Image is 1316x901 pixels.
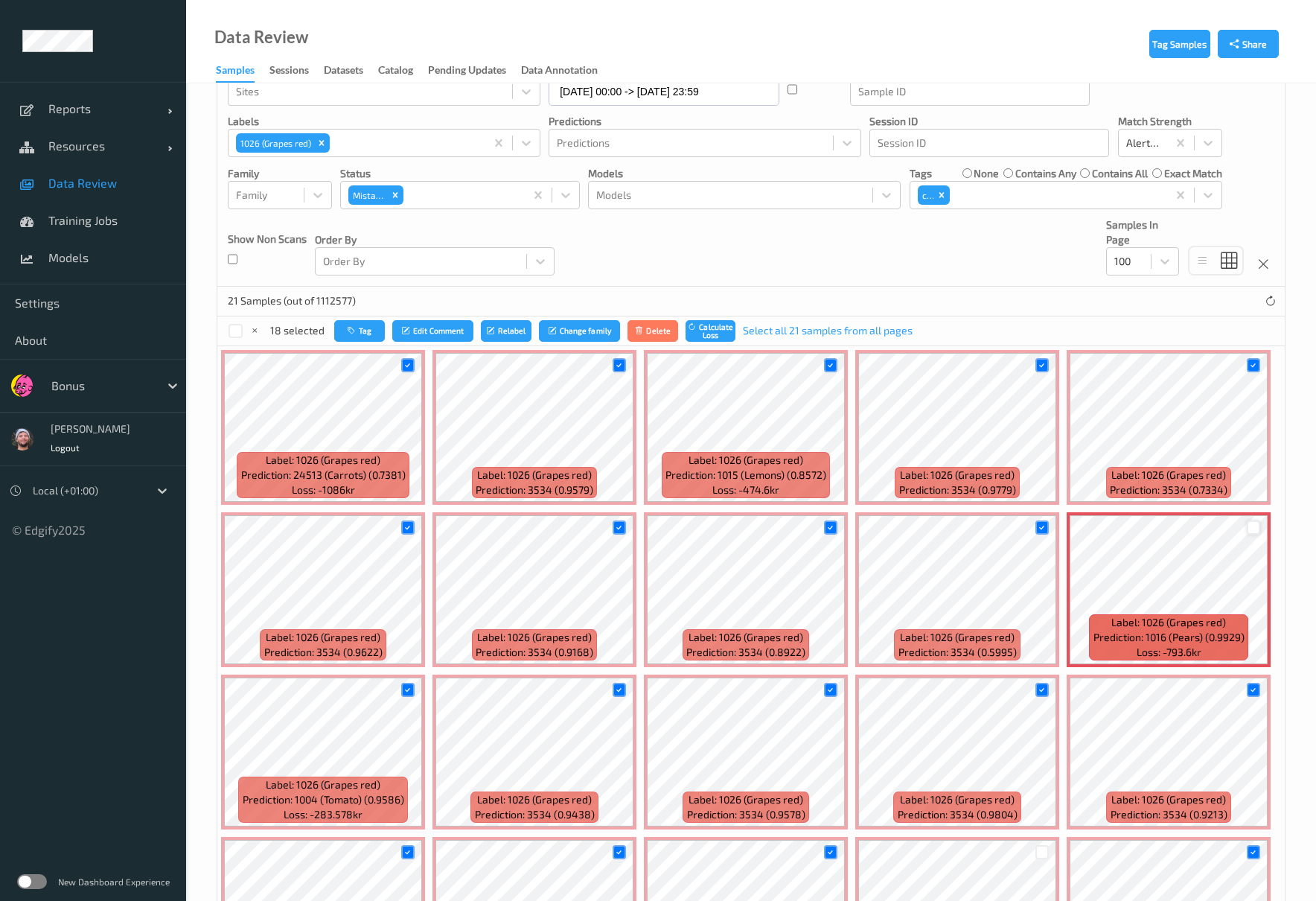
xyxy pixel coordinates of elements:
button: Calculate Loss [686,320,736,342]
div: Remove 1026 (Grapes red) [313,133,330,153]
p: Tags [910,166,932,181]
span: Prediction: 3534 (0.9579) [476,483,593,497]
span: Loss: -793.6kr [1137,645,1201,660]
div: Data Annotation [521,63,598,81]
label: none [974,166,999,181]
span: Label: 1026 (Grapes red) [689,792,803,807]
span: Label: 1026 (Grapes red) [900,792,1015,807]
a: Catalog [378,60,428,81]
span: Prediction: 3534 (0.9804) [898,807,1018,822]
p: Models [588,166,901,181]
span: Prediction: 3534 (0.9213) [1111,807,1227,822]
span: Label: 1026 (Grapes red) [900,630,1015,645]
span: Label: 1026 (Grapes red) [689,453,803,468]
span: Label: 1026 (Grapes red) [1111,792,1226,807]
div: Sessions [269,63,309,81]
div: Mistake [348,185,387,205]
p: Samples In Page [1106,217,1179,247]
p: Family [228,166,332,181]
p: Predictions [549,114,861,129]
p: Show Non Scans [228,232,307,246]
div: 1026 (Grapes red) [236,133,313,153]
span: Loss: -283.578kr [284,807,362,822]
span: Label: 1026 (Grapes red) [266,630,380,645]
span: Prediction: 24513 (Carrots) (0.7381) [241,468,406,483]
p: 18 selected [270,323,325,338]
button: Share [1218,30,1279,58]
span: Prediction: 3534 (0.9622) [264,645,383,660]
a: Datasets [324,60,378,81]
div: Remove ca [933,185,950,205]
span: Prediction: 3534 (0.5995) [898,645,1017,660]
span: Label: 1026 (Grapes red) [477,792,592,807]
a: Samples [216,60,269,83]
span: Label: 1026 (Grapes red) [1111,615,1226,630]
span: Prediction: 3534 (0.7334) [1110,483,1227,497]
div: ca [918,185,933,205]
span: Prediction: 3534 (0.9578) [687,807,805,822]
button: Tag [334,320,385,342]
span: Prediction: 3534 (0.9168) [476,645,593,660]
a: Select all 21 samples from all pages [743,323,913,338]
div: Datasets [324,63,363,81]
p: Order By [315,232,555,247]
span: Prediction: 3534 (0.9779) [899,483,1016,497]
button: Change family [539,320,621,342]
span: Loss: -474.6kr [712,483,779,497]
span: Label: 1026 (Grapes red) [477,630,592,645]
button: Delete [627,320,678,342]
span: Label: 1026 (Grapes red) [1111,468,1226,483]
span: Prediction: 1016 (Pears) (0.9929) [1093,630,1245,645]
p: labels [228,114,540,129]
span: Label: 1026 (Grapes red) [477,468,592,483]
p: 21 Samples (out of 1112577) [228,293,356,308]
label: contains any [1015,166,1076,181]
span: Label: 1026 (Grapes red) [266,777,380,792]
div: Data Review [214,30,308,45]
a: Pending Updates [428,60,521,81]
label: exact match [1164,166,1222,181]
a: Sessions [269,60,324,81]
span: Label: 1026 (Grapes red) [689,630,803,645]
p: Status [340,166,580,181]
button: Edit Comment [392,320,474,342]
span: Prediction: 3534 (0.9438) [475,807,595,822]
p: Match Strength [1118,114,1222,129]
label: contains all [1092,166,1148,181]
div: Pending Updates [428,63,506,81]
div: Samples [216,63,255,83]
span: Label: 1026 (Grapes red) [266,453,380,468]
button: Relabel [481,320,531,342]
p: Session ID [869,114,1109,129]
button: Tag Samples [1149,30,1210,58]
div: Remove Mistake [387,185,403,205]
span: Prediction: 1004 (Tomato) (0.9586) [243,792,404,807]
span: Label: 1026 (Grapes red) [900,468,1015,483]
span: Prediction: 1015 (Lemons) (0.8572) [665,468,826,483]
span: Loss: -1086kr [292,483,355,497]
span: Prediction: 3534 (0.8922) [686,645,805,660]
div: Catalog [378,63,413,81]
a: Data Annotation [521,60,613,81]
